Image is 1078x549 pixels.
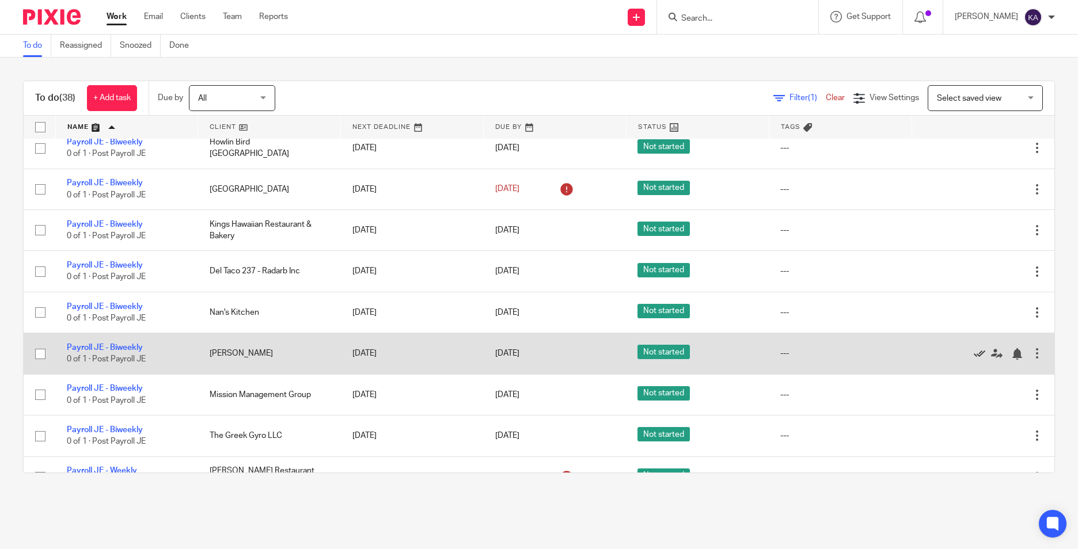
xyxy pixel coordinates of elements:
div: --- [780,389,900,401]
a: Payroll JE - Biweekly [67,303,143,311]
a: Payroll JE - Biweekly [67,179,143,187]
div: --- [780,184,900,195]
a: Mark as done [974,348,991,359]
td: [PERSON_NAME] Restaurant Group [198,456,341,497]
span: 0 of 1 · Post Payroll JE [67,273,146,281]
span: Tags [781,124,800,130]
a: Email [144,11,163,22]
td: [DATE] [341,374,484,415]
span: Not started [637,139,690,154]
span: [DATE] [495,391,519,399]
span: Not started [637,222,690,236]
div: --- [780,142,900,154]
span: [DATE] [495,349,519,357]
p: [PERSON_NAME] [955,11,1018,22]
span: [DATE] [495,432,519,440]
span: 0 of 1 · Post Payroll JE [67,150,146,158]
input: Search [680,14,784,24]
td: Nan's Kitchen [198,292,341,333]
td: [DATE] [341,209,484,250]
span: Get Support [847,13,891,21]
a: Reports [259,11,288,22]
span: [DATE] [495,226,519,234]
span: 0 of 1 · Post Payroll JE [67,232,146,240]
div: --- [780,348,900,359]
td: [DATE] [341,128,484,169]
div: --- [780,430,900,441]
a: Payroll JE - Biweekly [67,220,143,228]
span: [DATE] [495,185,519,193]
a: Clients [180,11,206,22]
span: 0 of 1 · Post Payroll JE [67,396,146,405]
a: Work [107,11,127,22]
a: Payroll JE - Weekly [67,467,137,475]
span: Filter [789,94,826,102]
a: + Add task [87,85,137,111]
span: Not started [637,263,690,277]
td: Howlin Bird [GEOGRAPHIC_DATA] [198,128,341,169]
a: Payroll JE - Biweekly [67,344,143,352]
td: Kings Hawaiian Restaurant & Bakery [198,209,341,250]
a: To do [23,35,51,57]
a: Snoozed [120,35,161,57]
h1: To do [35,92,75,104]
td: Del Taco 237 - Radarb Inc [198,251,341,292]
div: --- [780,307,900,318]
span: [DATE] [495,268,519,276]
td: [DATE] [341,251,484,292]
span: 0 of 1 · Post Payroll JE [67,356,146,364]
div: --- [780,471,900,483]
span: View Settings [870,94,919,102]
a: Payroll JE - Biweekly [67,384,143,392]
div: --- [780,265,900,277]
td: [DATE] [341,456,484,497]
td: [DATE] [341,169,484,209]
span: All [198,94,207,102]
a: Reassigned [60,35,111,57]
span: Not started [637,304,690,318]
span: 0 of 1 · Post Payroll JE [67,191,146,199]
div: --- [780,224,900,236]
a: Payroll JE - Biweekly [67,426,143,434]
a: Payroll JE - Biweekly [67,261,143,269]
a: Team [223,11,242,22]
span: [DATE] [495,308,519,317]
p: Due by [158,92,183,104]
td: [DATE] [341,333,484,374]
span: 0 of 1 · Post Payroll JE [67,437,146,445]
span: Not started [637,345,690,359]
img: Pixie [23,9,81,25]
td: [DATE] [341,292,484,333]
span: 0 of 1 · Post Payroll JE [67,314,146,322]
td: [GEOGRAPHIC_DATA] [198,169,341,209]
span: Not started [637,468,690,483]
span: Select saved view [937,94,1001,102]
a: Done [169,35,198,57]
td: [DATE] [341,415,484,456]
td: The Greek Gyro LLC [198,415,341,456]
span: (38) [59,93,75,102]
a: Payroll JE - Biweekly [67,138,143,146]
span: Not started [637,181,690,195]
td: [PERSON_NAME] [198,333,341,374]
img: svg%3E [1024,8,1042,26]
td: Mission Management Group [198,374,341,415]
span: Not started [637,427,690,441]
span: [DATE] [495,144,519,152]
a: Clear [826,94,845,102]
span: Not started [637,386,690,401]
span: (1) [808,94,817,102]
